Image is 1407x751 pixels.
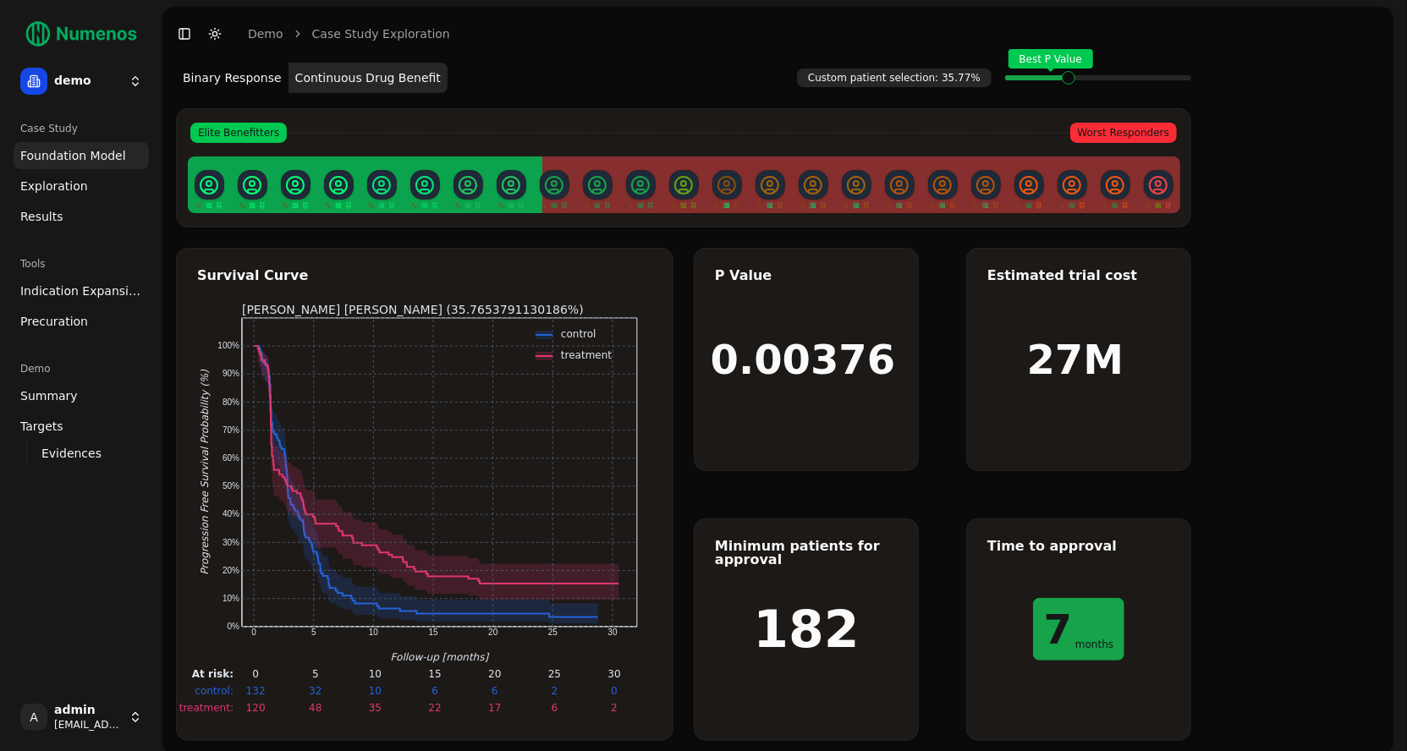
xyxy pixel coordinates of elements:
[607,668,620,680] text: 30
[797,69,992,87] span: Custom patient selection: 35.77%
[753,604,859,655] h1: 182
[14,14,149,54] img: Numenos
[428,702,441,714] text: 22
[289,63,448,93] button: Continuous Drug Benefit
[242,303,584,316] text: [PERSON_NAME] [PERSON_NAME] (35.7653791130186%)
[246,685,266,697] text: 132
[223,538,239,547] text: 30%
[20,282,142,299] span: Indication Expansion
[20,313,88,330] span: Precuration
[309,702,322,714] text: 48
[369,702,382,714] text: 35
[217,341,239,350] text: 100%
[54,718,122,732] span: [EMAIL_ADDRESS]
[20,704,47,731] span: A
[223,481,239,491] text: 50%
[190,123,287,143] span: Elite Benefitters
[1009,49,1093,69] span: Best P Value
[1027,339,1124,380] h1: 27M
[199,370,211,575] text: Progression Free Survival Probability (%)
[312,668,319,680] text: 5
[20,147,126,164] span: Foundation Model
[192,668,234,680] text: At risk:
[431,685,438,697] text: 6
[223,594,239,603] text: 10%
[14,115,149,142] div: Case Study
[14,355,149,382] div: Demo
[14,203,149,230] a: Results
[176,63,289,93] button: Binary Response
[711,339,896,380] h1: 0.00376
[369,685,382,697] text: 10
[611,702,618,714] text: 2
[14,277,149,304] a: Indication Expansion
[369,668,382,680] text: 10
[246,702,266,714] text: 120
[203,22,227,46] button: Toggle Dark Mode
[248,25,450,42] nav: breadcrumb
[14,413,149,440] a: Targets
[54,703,122,718] span: admin
[41,445,102,462] span: Evidences
[309,685,322,697] text: 32
[14,142,149,169] a: Foundation Model
[251,628,256,637] text: 0
[611,685,618,697] text: 0
[223,425,239,435] text: 70%
[311,628,316,637] text: 5
[488,702,501,714] text: 17
[312,25,450,42] a: Case Study Exploration
[197,269,652,282] div: Survival Curve
[223,397,239,407] text: 80%
[35,441,129,465] a: Evidences
[195,685,234,697] text: control:
[608,628,618,637] text: 30
[552,702,558,714] text: 6
[561,328,596,340] text: control
[252,668,259,680] text: 0
[488,668,501,680] text: 20
[20,387,78,404] span: Summary
[223,453,239,463] text: 60%
[248,25,283,42] a: demo
[429,628,439,637] text: 15
[428,668,441,680] text: 15
[179,702,234,714] text: treatment:
[223,370,239,379] text: 90%
[492,685,498,697] text: 6
[14,382,149,409] a: Summary
[1075,639,1113,650] span: months
[223,566,239,575] text: 20%
[20,178,88,195] span: Exploration
[369,628,379,637] text: 10
[14,308,149,335] a: Precuration
[228,622,240,631] text: 0%
[488,628,498,637] text: 20
[552,685,558,697] text: 2
[14,61,149,101] button: demo
[173,22,196,46] button: Toggle Sidebar
[391,651,490,663] text: Follow-up [months]
[14,697,149,737] button: Aadmin[EMAIL_ADDRESS]
[20,418,63,435] span: Targets
[548,628,558,637] text: 25
[548,668,561,680] text: 25
[1044,609,1072,650] h1: 7
[1070,123,1177,143] span: Worst Responders
[54,74,122,89] span: demo
[14,173,149,200] a: Exploration
[20,208,63,225] span: Results
[14,250,149,277] div: Tools
[223,509,239,518] text: 40%
[561,349,612,361] text: treatment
